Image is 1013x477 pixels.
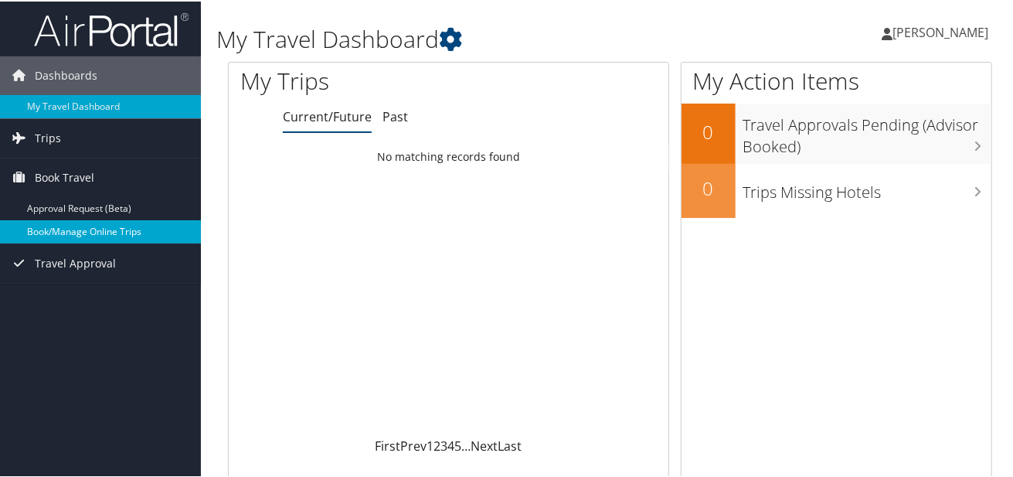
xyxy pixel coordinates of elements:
[400,436,427,453] a: Prev
[461,436,471,453] span: …
[682,174,736,200] h2: 0
[682,118,736,144] h2: 0
[498,436,522,453] a: Last
[682,162,991,216] a: 0Trips Missing Hotels
[433,436,440,453] a: 2
[743,172,991,202] h3: Trips Missing Hotels
[229,141,668,169] td: No matching records found
[447,436,454,453] a: 4
[471,436,498,453] a: Next
[440,436,447,453] a: 3
[35,55,97,94] span: Dashboards
[35,243,116,281] span: Travel Approval
[35,118,61,156] span: Trips
[283,107,372,124] a: Current/Future
[454,436,461,453] a: 5
[382,107,408,124] a: Past
[240,63,474,96] h1: My Trips
[743,105,991,156] h3: Travel Approvals Pending (Advisor Booked)
[35,157,94,196] span: Book Travel
[216,22,741,54] h1: My Travel Dashboard
[882,8,1004,54] a: [PERSON_NAME]
[682,63,991,96] h1: My Action Items
[892,22,988,39] span: [PERSON_NAME]
[682,102,991,162] a: 0Travel Approvals Pending (Advisor Booked)
[427,436,433,453] a: 1
[375,436,400,453] a: First
[34,10,189,46] img: airportal-logo.png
